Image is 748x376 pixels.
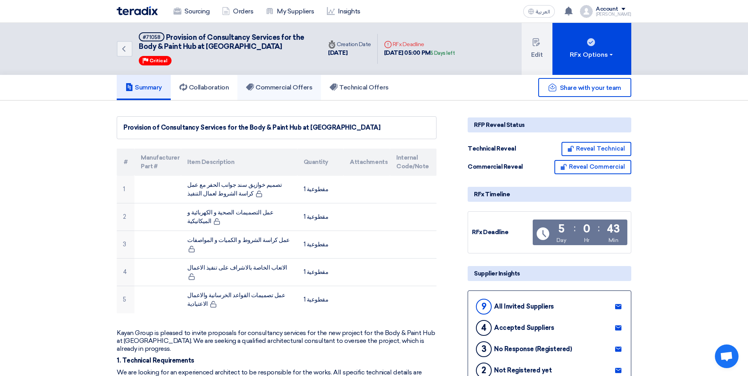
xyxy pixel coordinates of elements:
[321,75,397,100] a: Technical Offers
[297,258,344,286] td: 1 مقطوعية
[384,48,455,58] div: [DATE] 05:00 PM
[117,149,134,176] th: #
[297,149,344,176] th: Quantity
[117,6,158,15] img: Teradix logo
[494,345,572,353] div: No Response (Registered)
[237,75,321,100] a: Commercial Offers
[536,9,550,15] span: العربية
[125,84,162,91] h5: Summary
[117,203,134,231] td: 2
[468,144,527,153] div: Technical Reveal
[584,236,589,244] div: Hr
[607,223,619,235] div: 43
[181,149,297,176] th: Item Description
[384,40,455,48] div: RFx Deadline
[181,176,297,203] td: تصميم خوازيق سند جوانب الحفر مع عمل كراسة الشروط لعمال التنفيذ
[259,3,320,20] a: My Suppliers
[328,40,371,48] div: Creation Date
[598,221,600,235] div: :
[117,231,134,258] td: 3
[472,228,531,237] div: RFx Deadline
[554,160,631,174] button: Reveal Commercial
[476,341,492,357] div: 3
[181,286,297,313] td: عمل تصميمات القواعد الخرسانية والاعمال الاعتيادية
[246,84,312,91] h5: Commercial Offers
[171,75,238,100] a: Collaboration
[580,5,593,18] img: profile_test.png
[143,35,160,40] div: #71058
[476,299,492,315] div: 9
[328,48,371,58] div: [DATE]
[139,32,312,52] h5: Provision of Consultancy Services for the Body & Paint Hub at Abu Rawash
[123,123,430,132] div: Provision of Consultancy Services for the Body & Paint Hub at [GEOGRAPHIC_DATA]
[596,6,618,13] div: Account
[522,23,552,75] button: Edit
[570,50,614,60] div: RFx Options
[181,258,297,286] td: الاتعاب الخاصة بالاشراف على تنفيذ الاعمال
[117,258,134,286] td: 4
[574,221,576,235] div: :
[343,149,390,176] th: Attachments
[181,203,297,231] td: عمل التصميمات الصحية و الكهربائية و الميكانيكية
[583,223,590,235] div: 0
[117,286,134,313] td: 5
[558,223,565,235] div: 5
[494,324,554,331] div: Accepted Suppliers
[297,286,344,313] td: 1 مقطوعية
[390,149,436,176] th: Internal Code/Note
[167,3,216,20] a: Sourcing
[561,142,631,156] button: Reveal Technical
[297,176,344,203] td: 1 مقطوعية
[117,329,436,353] p: Kayan Group is pleased to invite proposals for consultancy services for the new project for the B...
[181,231,297,258] td: عمل كراسة الشروط و الكميات و المواصفات
[468,162,527,171] div: Commercial Reveal
[523,5,555,18] button: العربية
[468,117,631,132] div: RFP Reveal Status
[179,84,229,91] h5: Collaboration
[297,203,344,231] td: 1 مقطوعية
[216,3,259,20] a: Orders
[431,49,455,57] div: 5 Days left
[297,231,344,258] td: 1 مقطوعية
[468,266,631,281] div: Supplier Insights
[494,303,554,310] div: All Invited Suppliers
[556,236,567,244] div: Day
[552,23,631,75] button: RFx Options
[476,320,492,336] div: 4
[330,84,388,91] h5: Technical Offers
[715,344,739,368] a: Open chat
[117,176,134,203] td: 1
[321,3,367,20] a: Insights
[117,357,194,364] strong: 1. Technical Requirements
[596,12,631,17] div: [PERSON_NAME]
[468,187,631,202] div: RFx Timeline
[494,367,552,374] div: Not Registered yet
[608,236,619,244] div: Min
[149,58,168,63] span: Critical
[139,33,304,51] span: Provision of Consultancy Services for the Body & Paint Hub at [GEOGRAPHIC_DATA]
[134,149,181,176] th: Manufacturer Part #
[560,84,621,91] span: Share with your team
[117,75,171,100] a: Summary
